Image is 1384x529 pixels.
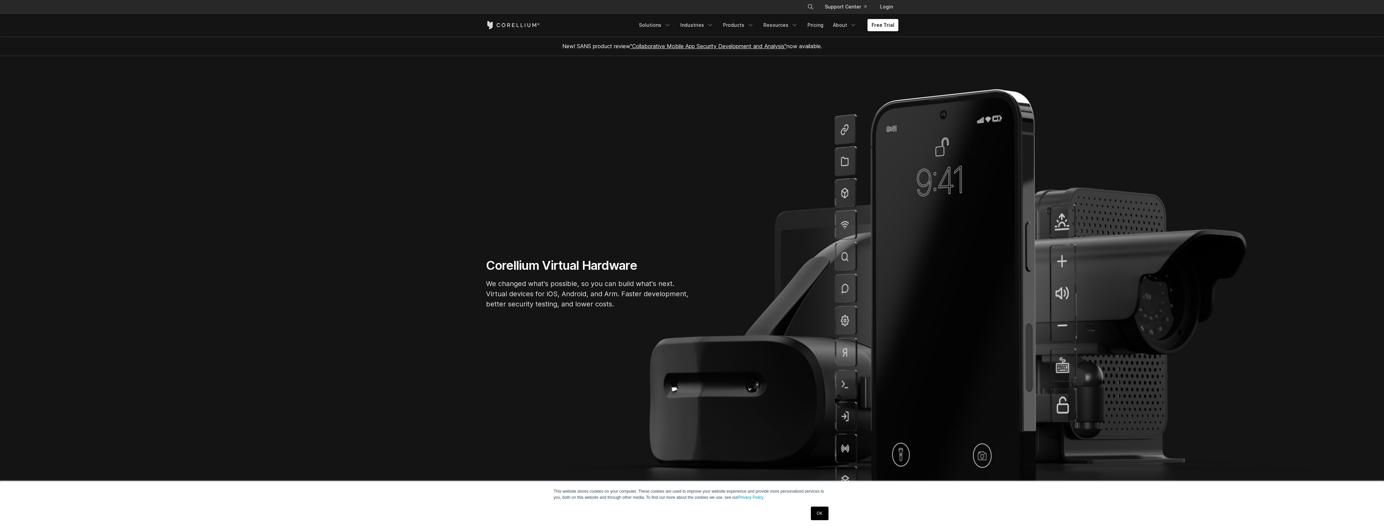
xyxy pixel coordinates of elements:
a: About [829,19,861,31]
a: Support Center [819,1,872,13]
p: This website stores cookies on your computer. These cookies are used to improve your website expe... [554,488,831,500]
a: Products [719,19,758,31]
div: Navigation Menu [635,19,898,31]
a: "Collaborative Mobile App Security Development and Analysis" [630,43,786,50]
a: Resources [759,19,802,31]
a: OK [811,507,828,520]
a: Privacy Policy. [738,495,764,500]
a: Solutions [635,19,675,31]
a: Industries [676,19,718,31]
a: Login [875,1,898,13]
a: Corellium Home [486,21,540,29]
p: We changed what's possible, so you can build what's next. Virtual devices for iOS, Android, and A... [486,279,689,309]
a: Free Trial [868,19,898,31]
h1: Corellium Virtual Hardware [486,258,689,273]
button: Search [804,1,817,13]
a: Pricing [803,19,827,31]
span: New! SANS product review now available. [562,43,822,50]
div: Navigation Menu [799,1,898,13]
